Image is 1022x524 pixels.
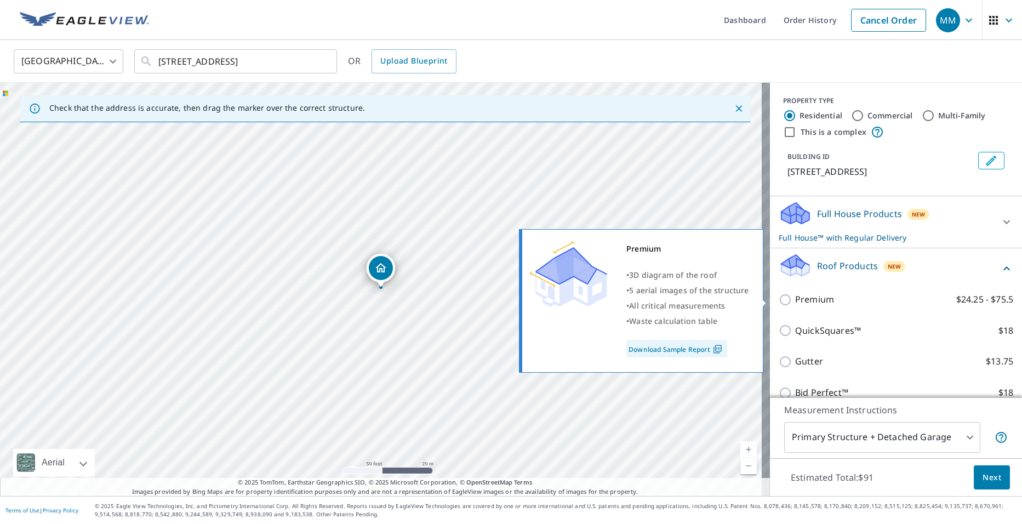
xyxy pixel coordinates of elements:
[348,49,456,73] div: OR
[466,478,512,486] a: OpenStreetMap
[626,314,749,329] div: •
[938,110,986,121] label: Multi-Family
[998,324,1013,338] p: $18
[372,49,456,73] a: Upload Blueprint
[784,422,980,453] div: Primary Structure + Detached Garage
[626,267,749,283] div: •
[732,101,746,116] button: Close
[626,298,749,314] div: •
[49,103,365,113] p: Check that the address is accurate, then drag the marker over the correct structure.
[912,210,926,219] span: New
[817,259,878,272] p: Roof Products
[740,441,757,458] a: Current Level 19, Zoom In
[995,431,1008,444] span: Your report will include the primary structure and a detached garage if one exists.
[817,207,902,220] p: Full House Products
[888,262,901,271] span: New
[795,324,861,338] p: QuickSquares™
[629,285,749,295] span: 5 aerial images of the structure
[851,9,926,32] a: Cancel Order
[626,283,749,298] div: •
[779,201,1013,243] div: Full House ProductsNewFull House™ with Regular Delivery
[710,344,725,354] img: Pdf Icon
[936,8,960,32] div: MM
[530,241,607,307] img: Premium
[801,127,866,138] label: This is a complex
[367,254,395,288] div: Dropped pin, building 1, Residential property, 3328 S Shore Rd Corinth, NY 12822
[783,96,1009,106] div: PROPERTY TYPE
[14,46,123,77] div: [GEOGRAPHIC_DATA]
[986,355,1013,368] p: $13.75
[787,165,974,178] p: [STREET_ADDRESS]
[95,502,1017,519] p: © 2025 Eagle View Technologies, Inc. and Pictometry International Corp. All Rights Reserved. Repo...
[626,241,749,257] div: Premium
[787,152,830,161] p: BUILDING ID
[629,270,717,280] span: 3D diagram of the roof
[784,403,1008,417] p: Measurement Instructions
[795,386,848,400] p: Bid Perfect™
[43,506,78,514] a: Privacy Policy
[974,465,1010,490] button: Next
[983,471,1001,485] span: Next
[779,253,1013,284] div: Roof ProductsNew
[782,465,882,489] p: Estimated Total: $91
[514,478,532,486] a: Terms
[998,386,1013,400] p: $18
[158,46,315,77] input: Search by address or latitude-longitude
[5,507,78,514] p: |
[795,293,834,306] p: Premium
[13,449,95,476] div: Aerial
[20,12,149,29] img: EV Logo
[626,340,727,357] a: Download Sample Report
[779,232,994,243] p: Full House™ with Regular Delivery
[629,300,725,311] span: All critical measurements
[978,152,1004,169] button: Edit building 1
[238,478,532,487] span: © 2025 TomTom, Earthstar Geographics SIO, © 2025 Microsoft Corporation, ©
[629,316,717,326] span: Waste calculation table
[867,110,913,121] label: Commercial
[740,458,757,474] a: Current Level 19, Zoom Out
[800,110,842,121] label: Residential
[5,506,39,514] a: Terms of Use
[38,449,68,476] div: Aerial
[956,293,1013,306] p: $24.25 - $75.5
[380,54,447,68] span: Upload Blueprint
[795,355,823,368] p: Gutter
